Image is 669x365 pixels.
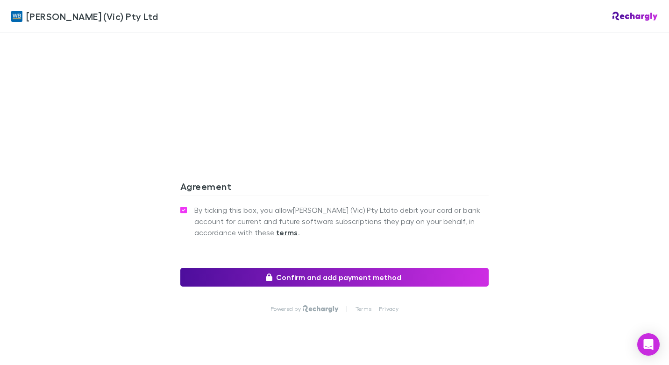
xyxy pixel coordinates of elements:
[612,12,658,21] img: Rechargly Logo
[346,305,348,313] p: |
[379,305,399,313] a: Privacy
[270,305,303,313] p: Powered by
[26,9,158,23] span: [PERSON_NAME] (Vic) Pty Ltd
[180,268,489,287] button: Confirm and add payment method
[276,228,298,237] strong: terms
[11,11,22,22] img: William Buck (Vic) Pty Ltd's Logo
[303,305,339,313] img: Rechargly Logo
[637,333,660,356] div: Open Intercom Messenger
[356,305,371,313] a: Terms
[180,181,489,196] h3: Agreement
[194,204,489,238] span: By ticking this box, you allow [PERSON_NAME] (Vic) Pty Ltd to debit your card or bank account for...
